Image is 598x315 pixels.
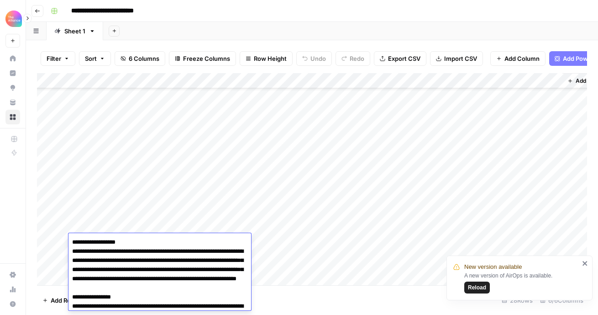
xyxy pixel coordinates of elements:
span: Freeze Columns [183,54,230,63]
div: 6/6 Columns [536,293,587,308]
button: Help + Support [5,297,20,311]
span: Add Row [51,296,76,305]
span: Add Column [504,54,540,63]
span: Export CSV [388,54,420,63]
button: Add Row [37,293,81,308]
a: Your Data [5,95,20,110]
button: Redo [336,51,370,66]
button: Filter [41,51,75,66]
span: Undo [310,54,326,63]
div: Sheet 1 [64,27,85,36]
img: Alliance Logo [5,11,22,27]
a: Browse [5,110,20,124]
a: Insights [5,66,20,80]
span: 6 Columns [129,54,159,63]
a: Settings [5,267,20,282]
button: Export CSV [374,51,426,66]
button: Workspace: Alliance [5,7,20,30]
span: Row Height [254,54,287,63]
a: Sheet 1 [47,22,103,40]
button: Add Column [490,51,546,66]
button: Import CSV [430,51,483,66]
span: Sort [85,54,97,63]
button: 6 Columns [115,51,165,66]
div: 28 Rows [498,293,536,308]
a: Home [5,51,20,66]
span: Filter [47,54,61,63]
a: Opportunities [5,80,20,95]
button: close [582,260,588,267]
button: Freeze Columns [169,51,236,66]
span: New version available [464,262,522,272]
button: Row Height [240,51,293,66]
button: Sort [79,51,111,66]
button: Reload [464,282,490,294]
span: Import CSV [444,54,477,63]
span: Reload [468,283,486,292]
a: Usage [5,282,20,297]
button: Undo [296,51,332,66]
span: Redo [350,54,364,63]
div: A new version of AirOps is available. [464,272,579,294]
